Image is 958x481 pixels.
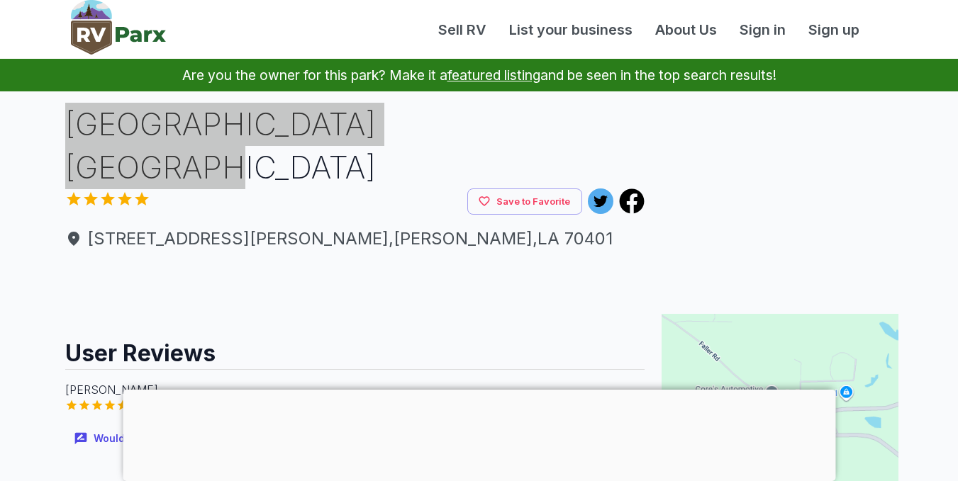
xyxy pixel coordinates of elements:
iframe: Advertisement [662,103,898,280]
iframe: Advertisement [123,390,835,477]
a: [STREET_ADDRESS][PERSON_NAME],[PERSON_NAME],LA 70401 [65,226,645,251]
button: Save to Favorite [467,188,582,215]
p: Are you the owner for this park? Make it a and be seen in the top search results! [17,59,941,91]
iframe: Advertisement [65,263,645,327]
button: Would like to leave a review? [65,424,252,454]
h1: [GEOGRAPHIC_DATA] [GEOGRAPHIC_DATA] [65,103,645,188]
a: Sign up [797,19,871,40]
a: featured listing [447,67,540,84]
span: [STREET_ADDRESS][PERSON_NAME] , [PERSON_NAME] , LA 70401 [65,226,645,251]
h2: User Reviews [65,327,645,369]
a: List your business [498,19,644,40]
a: About Us [644,19,728,40]
p: [PERSON_NAME] [65,381,645,398]
a: Sign in [728,19,797,40]
a: Sell RV [427,19,498,40]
